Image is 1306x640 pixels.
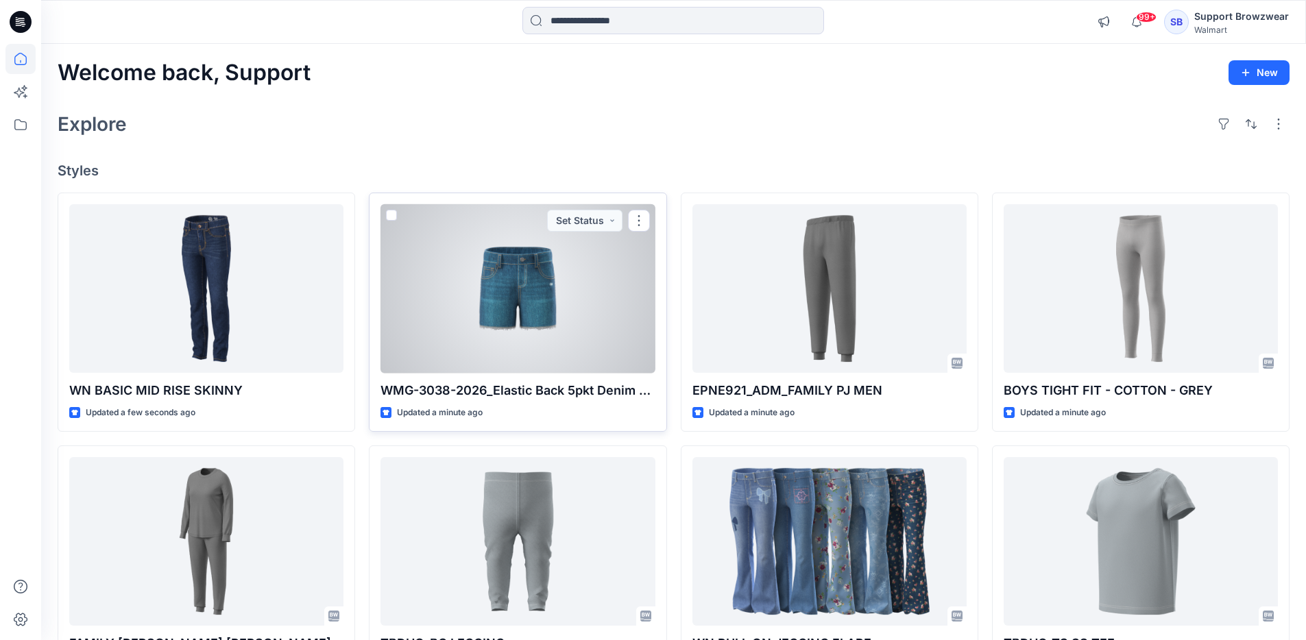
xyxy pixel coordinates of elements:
a: WN BASIC MID RISE SKINNY [69,204,343,373]
a: FAMILY PJ MISSY [69,457,343,626]
p: WMG-3038-2026_Elastic Back 5pkt Denim Shorts 3 Inseam_Aug12 [380,381,655,400]
p: WN BASIC MID RISE SKINNY [69,381,343,400]
a: BOYS TIGHT FIT - COTTON - GREY [1004,204,1278,373]
p: BOYS TIGHT FIT - COTTON - GREY [1004,381,1278,400]
div: SB [1164,10,1189,34]
a: EPNE921_ADM_FAMILY PJ MEN [692,204,967,373]
p: Updated a minute ago [709,406,795,420]
a: TBDHQ_TG SS TEE [1004,457,1278,626]
span: 99+ [1136,12,1157,23]
p: Updated a few seconds ago [86,406,195,420]
div: Support Browzwear [1194,8,1289,25]
button: New [1229,60,1290,85]
a: WN PULL ON JEGGING FLARE [692,457,967,626]
a: TBDHQ_BG LEGGING [380,457,655,626]
h4: Styles [58,162,1290,179]
p: EPNE921_ADM_FAMILY PJ MEN [692,381,967,400]
h2: Welcome back, Support [58,60,311,86]
h2: Explore [58,113,127,135]
div: Walmart [1194,25,1289,35]
p: Updated a minute ago [1020,406,1106,420]
a: WMG-3038-2026_Elastic Back 5pkt Denim Shorts 3 Inseam_Aug12 [380,204,655,373]
p: Updated a minute ago [397,406,483,420]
